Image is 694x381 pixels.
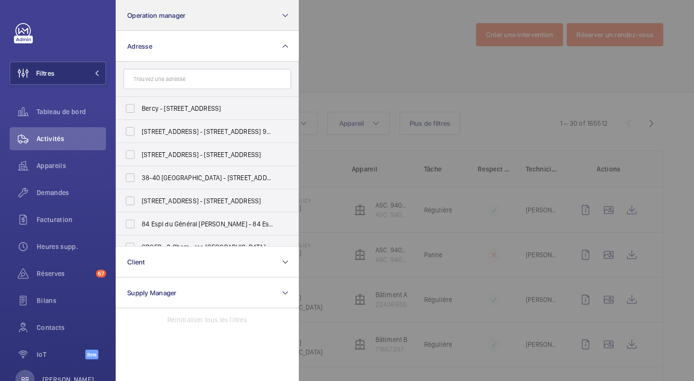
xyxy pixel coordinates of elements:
span: Réserves [37,269,92,278]
span: Tableau de bord [37,107,106,117]
span: 67 [96,270,106,277]
span: Beta [85,350,98,359]
span: Bilans [37,296,106,305]
span: Heures supp. [37,242,106,251]
span: Appareils [37,161,106,171]
span: Activités [37,134,106,144]
span: Filtres [36,68,54,78]
span: Demandes [37,188,106,197]
span: Contacts [37,323,106,332]
span: IoT [37,350,85,359]
button: Filtres [10,62,106,85]
span: Facturation [37,215,106,224]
